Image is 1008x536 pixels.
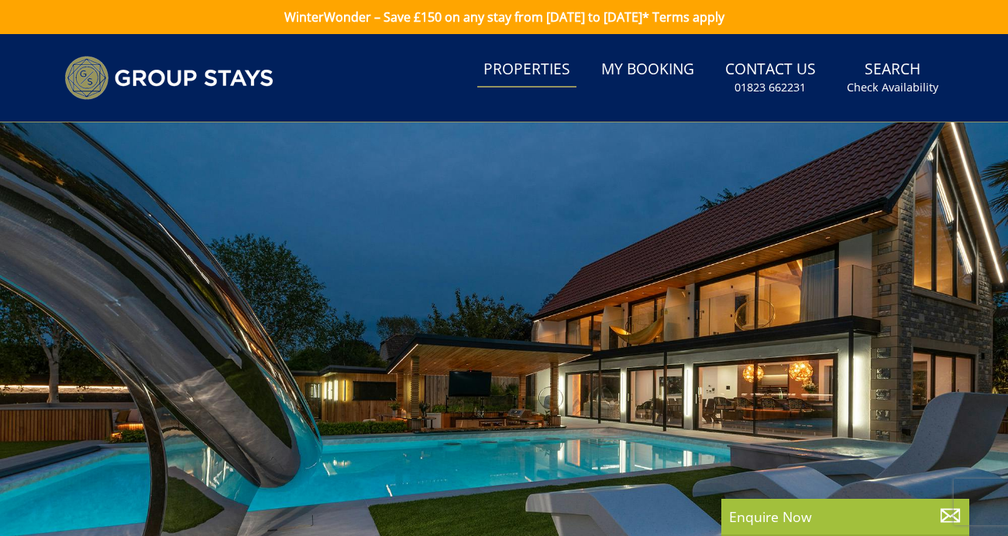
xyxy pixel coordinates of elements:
[841,53,944,103] a: SearchCheck Availability
[719,53,822,103] a: Contact Us01823 662231
[847,80,938,95] small: Check Availability
[734,80,806,95] small: 01823 662231
[729,507,962,527] p: Enquire Now
[477,53,576,88] a: Properties
[595,53,700,88] a: My Booking
[64,56,274,100] img: Group Stays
